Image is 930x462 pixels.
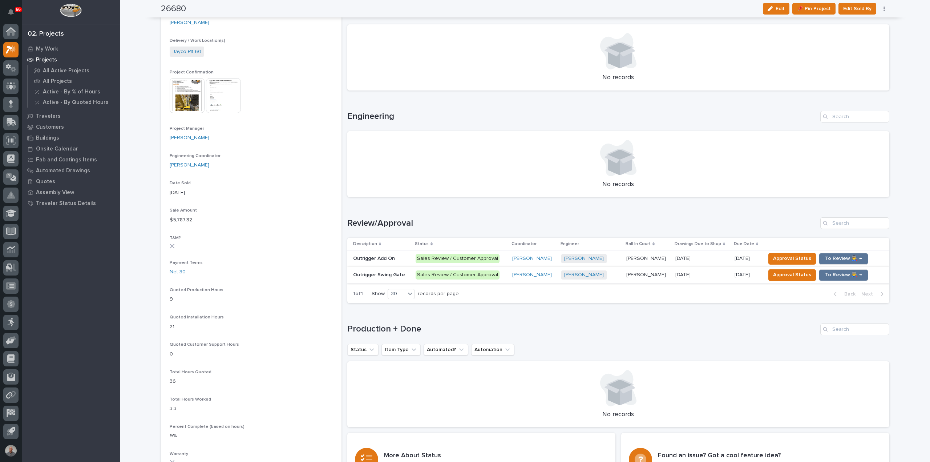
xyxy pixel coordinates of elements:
[22,54,120,65] a: Projects
[347,324,817,334] h1: Production + Done
[825,270,862,279] span: To Review 👨‍🏭 →
[22,121,120,132] a: Customers
[170,208,197,213] span: Sale Amount
[828,291,858,297] button: Back
[675,240,721,248] p: Drawings Due to Shop
[36,178,55,185] p: Quotes
[415,240,429,248] p: Status
[356,181,881,189] p: No records
[36,189,74,196] p: Assembly View
[43,68,89,74] p: All Active Projects
[36,113,61,120] p: Travelers
[353,270,407,278] p: Outrigger Swing Gate
[28,97,120,107] a: Active - By Quoted Hours
[658,452,797,460] h3: Found an issue? Got a cool feature idea?
[170,261,203,265] span: Payment Terms
[170,315,224,320] span: Quoted Installation Hours
[820,324,889,335] div: Search
[372,291,385,297] p: Show
[170,70,214,75] span: Project Confirmation
[36,200,96,207] p: Traveler Status Details
[347,267,889,283] tr: Outrigger Swing GateOutrigger Swing Gate Sales Review / Customer Approval[PERSON_NAME] [PERSON_NA...
[22,187,120,198] a: Assembly View
[43,89,100,95] p: Active - By % of Hours
[626,270,667,278] p: [PERSON_NAME]
[36,168,90,174] p: Automated Drawings
[843,4,872,13] span: Edit Sold By
[9,9,19,20] div: Notifications66
[28,30,64,38] div: 02. Projects
[512,272,552,278] a: [PERSON_NAME]
[858,291,889,297] button: Next
[36,157,97,163] p: Fab and Coatings Items
[626,240,651,248] p: Ball In Court
[170,236,181,240] span: T&M?
[170,296,333,303] p: 9
[22,132,120,143] a: Buildings
[170,397,211,402] span: Total Hours Worked
[170,39,225,43] span: Delivery / Work Location(s)
[347,344,379,355] button: Status
[564,256,604,262] a: [PERSON_NAME]
[43,99,109,106] p: Active - By Quoted Hours
[776,5,785,12] span: Edit
[768,253,816,265] button: Approval Status
[819,269,868,281] button: To Review 👨‍🏭 →
[675,270,692,278] p: [DATE]
[170,216,333,224] p: $ 5,787.32
[170,323,333,331] p: 21
[356,74,881,82] p: No records
[170,350,333,358] p: 0
[416,270,500,280] div: Sales Review / Customer Approval
[825,254,862,263] span: To Review 👨‍🏭 →
[170,432,333,440] p: 9%
[347,111,817,122] h1: Engineering
[22,154,120,165] a: Fab and Coatings Items
[511,240,537,248] p: Coordinator
[356,411,881,419] p: No records
[22,43,120,54] a: My Work
[861,291,877,297] span: Next
[170,189,333,197] p: [DATE]
[28,87,120,97] a: Active - By % of Hours
[735,256,760,262] p: [DATE]
[388,290,405,298] div: 30
[353,240,377,248] p: Description
[416,254,500,263] div: Sales Review / Customer Approval
[838,3,876,15] button: Edit Sold By
[675,254,692,262] p: [DATE]
[768,269,816,281] button: Approval Status
[170,378,333,385] p: 36
[773,254,811,263] span: Approval Status
[773,270,811,279] span: Approval Status
[173,48,201,56] a: Jayco Plt 60
[353,254,396,262] p: Outrigger Add On
[347,285,369,303] p: 1 of 1
[820,111,889,122] div: Search
[43,78,72,85] p: All Projects
[347,218,817,229] h1: Review/Approval
[170,405,333,413] p: 3.3
[28,76,120,86] a: All Projects
[36,146,78,152] p: Onsite Calendar
[28,65,120,76] a: All Active Projects
[170,154,221,158] span: Engineering Coordinator
[840,291,856,297] span: Back
[22,111,120,121] a: Travelers
[170,452,188,456] span: Warranty
[347,250,889,267] tr: Outrigger Add OnOutrigger Add On Sales Review / Customer Approval[PERSON_NAME] [PERSON_NAME] [PER...
[3,443,19,458] button: users-avatar
[22,165,120,176] a: Automated Drawings
[3,4,19,20] button: Notifications
[471,344,514,355] button: Automation
[418,291,459,297] p: records per page
[170,288,223,292] span: Quoted Production Hours
[36,124,64,130] p: Customers
[161,4,186,14] h2: 26680
[170,19,209,27] a: [PERSON_NAME]
[60,4,81,17] img: Workspace Logo
[820,217,889,229] div: Search
[797,4,831,13] span: 📌 Pin Project
[22,176,120,187] a: Quotes
[734,240,754,248] p: Due Date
